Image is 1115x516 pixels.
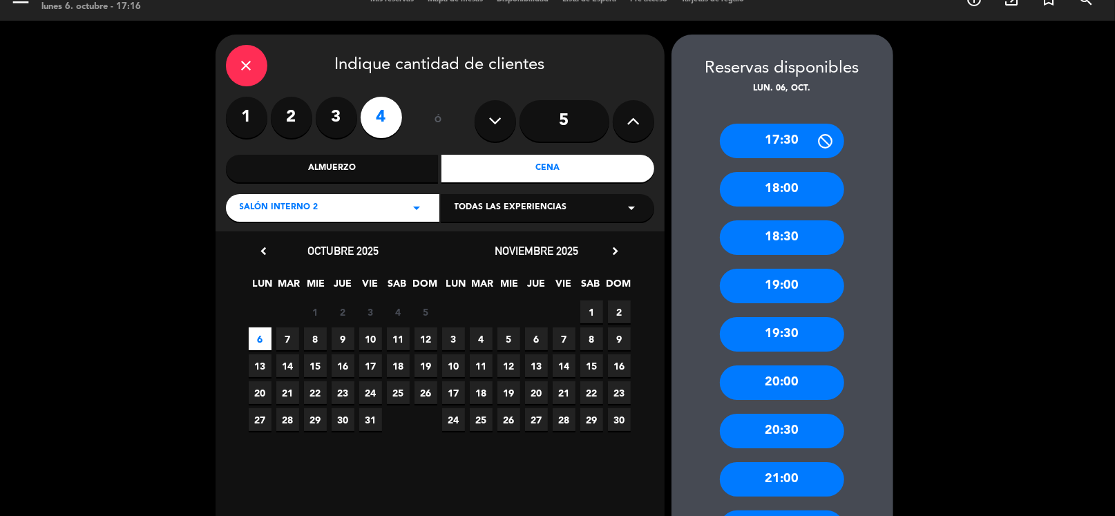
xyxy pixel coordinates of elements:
span: 27 [249,408,271,431]
span: VIE [359,276,381,298]
span: 16 [332,354,354,377]
span: 23 [332,381,354,404]
span: 12 [497,354,520,377]
span: 14 [276,354,299,377]
span: 10 [442,354,465,377]
span: LUN [444,276,467,298]
span: 20 [525,381,548,404]
span: 19 [497,381,520,404]
div: Reservas disponibles [671,55,893,82]
span: 3 [359,300,382,323]
span: 27 [525,408,548,431]
span: 29 [304,408,327,431]
span: 26 [414,381,437,404]
span: 21 [553,381,575,404]
i: arrow_drop_down [409,200,426,216]
span: 22 [580,381,603,404]
span: DOM [412,276,435,298]
span: 2 [608,300,631,323]
div: Cena [441,155,654,182]
span: DOM [606,276,629,298]
span: 18 [387,354,410,377]
div: 20:30 [720,414,844,448]
i: chevron_left [257,244,271,258]
span: 17 [359,354,382,377]
label: 3 [316,97,357,138]
span: 11 [387,327,410,350]
span: 4 [387,300,410,323]
span: 8 [304,327,327,350]
i: close [238,57,255,74]
span: Salón Interno 2 [240,201,318,215]
span: 12 [414,327,437,350]
span: 9 [608,327,631,350]
span: 6 [249,327,271,350]
span: 30 [608,408,631,431]
span: 25 [470,408,493,431]
span: 22 [304,381,327,404]
label: 4 [361,97,402,138]
span: 10 [359,327,382,350]
span: 15 [304,354,327,377]
span: 16 [608,354,631,377]
span: 29 [580,408,603,431]
span: 5 [497,327,520,350]
span: 31 [359,408,382,431]
span: 19 [414,354,437,377]
div: 21:00 [720,462,844,497]
span: 6 [525,327,548,350]
span: 14 [553,354,575,377]
span: MIE [498,276,521,298]
div: 19:30 [720,317,844,352]
span: 21 [276,381,299,404]
span: 1 [580,300,603,323]
span: 3 [442,327,465,350]
span: octubre 2025 [307,244,379,258]
span: JUE [525,276,548,298]
span: 2 [332,300,354,323]
span: 24 [359,381,382,404]
span: 17 [442,381,465,404]
span: 7 [553,327,575,350]
span: SAB [579,276,602,298]
div: Indique cantidad de clientes [226,45,654,86]
span: 7 [276,327,299,350]
span: Todas las experiencias [455,201,567,215]
div: Almuerzo [226,155,439,182]
span: 28 [276,408,299,431]
span: 13 [249,354,271,377]
span: 1 [304,300,327,323]
div: ó [416,97,461,145]
div: 17:30 [720,124,844,158]
span: 8 [580,327,603,350]
span: LUN [251,276,274,298]
span: 9 [332,327,354,350]
span: 28 [553,408,575,431]
span: 15 [580,354,603,377]
span: MAR [278,276,301,298]
span: 4 [470,327,493,350]
span: JUE [332,276,354,298]
span: SAB [385,276,408,298]
span: 24 [442,408,465,431]
div: 19:00 [720,269,844,303]
span: MIE [305,276,327,298]
span: 26 [497,408,520,431]
div: 18:00 [720,172,844,207]
span: 30 [332,408,354,431]
div: lun. 06, oct. [671,82,893,96]
label: 1 [226,97,267,138]
i: chevron_right [609,244,623,258]
span: 25 [387,381,410,404]
label: 2 [271,97,312,138]
span: 20 [249,381,271,404]
i: arrow_drop_down [624,200,640,216]
span: 5 [414,300,437,323]
span: 23 [608,381,631,404]
span: MAR [471,276,494,298]
span: 13 [525,354,548,377]
span: noviembre 2025 [495,244,578,258]
span: 18 [470,381,493,404]
span: 11 [470,354,493,377]
span: VIE [552,276,575,298]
